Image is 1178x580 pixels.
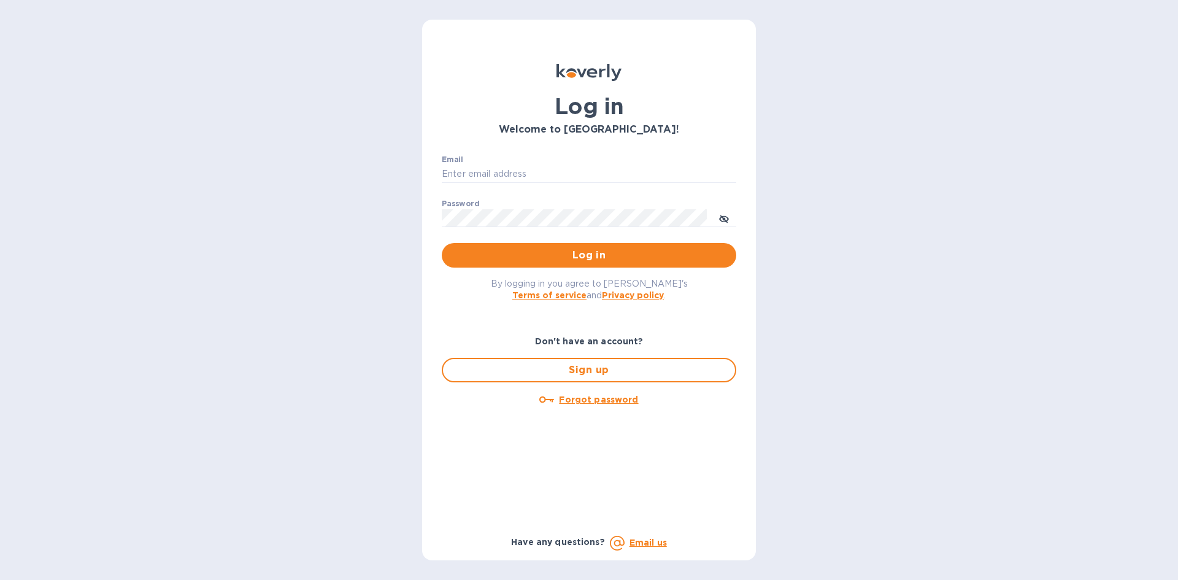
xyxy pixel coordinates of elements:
[442,156,463,163] label: Email
[442,358,736,382] button: Sign up
[442,124,736,136] h3: Welcome to [GEOGRAPHIC_DATA]!
[442,243,736,268] button: Log in
[442,200,479,207] label: Password
[512,290,587,300] a: Terms of service
[602,290,664,300] a: Privacy policy
[442,165,736,184] input: Enter email address
[535,336,644,346] b: Don't have an account?
[511,537,605,547] b: Have any questions?
[453,363,725,377] span: Sign up
[452,248,726,263] span: Log in
[712,206,736,230] button: toggle password visibility
[442,93,736,119] h1: Log in
[491,279,688,300] span: By logging in you agree to [PERSON_NAME]'s and .
[556,64,622,81] img: Koverly
[559,395,638,404] u: Forgot password
[629,538,667,547] a: Email us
